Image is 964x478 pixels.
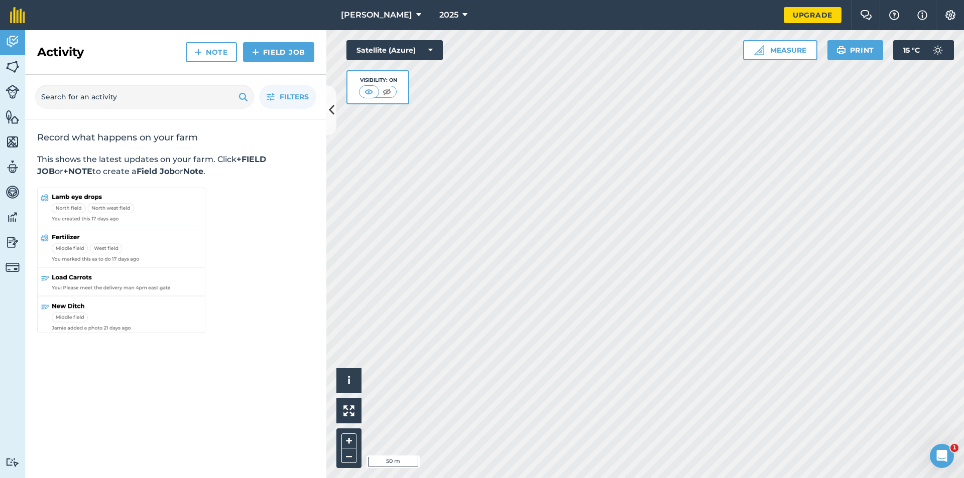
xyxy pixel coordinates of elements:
[363,87,375,97] img: svg+xml;base64,PHN2ZyB4bWxucz0iaHR0cDovL3d3dy53My5vcmcvMjAwMC9zdmciIHdpZHRoPSI1MCIgaGVpZ2h0PSI0MC...
[893,40,954,60] button: 15 °C
[195,46,202,58] img: svg+xml;base64,PHN2ZyB4bWxucz0iaHR0cDovL3d3dy53My5vcmcvMjAwMC9zdmciIHdpZHRoPSIxNCIgaGVpZ2h0PSIyNC...
[63,167,92,176] strong: +NOTE
[6,59,20,74] img: svg+xml;base64,PHN2ZyB4bWxucz0iaHR0cDovL3d3dy53My5vcmcvMjAwMC9zdmciIHdpZHRoPSI1NiIgaGVpZ2h0PSI2MC...
[346,40,443,60] button: Satellite (Azure)
[6,160,20,175] img: svg+xml;base64,PD94bWwgdmVyc2lvbj0iMS4wIiBlbmNvZGluZz0idXRmLTgiPz4KPCEtLSBHZW5lcmF0b3I6IEFkb2JlIE...
[6,185,20,200] img: svg+xml;base64,PD94bWwgdmVyc2lvbj0iMS4wIiBlbmNvZGluZz0idXRmLTgiPz4KPCEtLSBHZW5lcmF0b3I6IEFkb2JlIE...
[341,433,356,448] button: +
[336,368,361,393] button: i
[860,10,872,20] img: Two speech bubbles overlapping with the left bubble in the forefront
[930,444,954,468] iframe: Intercom live chat
[341,448,356,463] button: –
[743,40,817,60] button: Measure
[37,153,314,178] p: This shows the latest updates on your farm. Click or to create a or .
[6,210,20,225] img: svg+xml;base64,PD94bWwgdmVyc2lvbj0iMS4wIiBlbmNvZGluZz0idXRmLTgiPz4KPCEtLSBHZW5lcmF0b3I6IEFkb2JlIE...
[35,85,254,109] input: Search for an activity
[137,167,175,176] strong: Field Job
[827,40,884,60] button: Print
[836,44,846,56] img: svg+xml;base64,PHN2ZyB4bWxucz0iaHR0cDovL3d3dy53My5vcmcvMjAwMC9zdmciIHdpZHRoPSIxOSIgaGVpZ2h0PSIyNC...
[10,7,25,23] img: fieldmargin Logo
[280,91,309,102] span: Filters
[243,42,314,62] a: Field Job
[37,44,84,60] h2: Activity
[343,405,354,416] img: Four arrows, one pointing top left, one top right, one bottom right and the last bottom left
[888,10,900,20] img: A question mark icon
[186,42,237,62] a: Note
[6,85,20,99] img: svg+xml;base64,PD94bWwgdmVyc2lvbj0iMS4wIiBlbmNvZGluZz0idXRmLTgiPz4KPCEtLSBHZW5lcmF0b3I6IEFkb2JlIE...
[903,40,920,60] span: 15 ° C
[183,167,203,176] strong: Note
[6,34,20,49] img: svg+xml;base64,PD94bWwgdmVyc2lvbj0iMS4wIiBlbmNvZGluZz0idXRmLTgiPz4KPCEtLSBHZW5lcmF0b3I6IEFkb2JlIE...
[6,109,20,124] img: svg+xml;base64,PHN2ZyB4bWxucz0iaHR0cDovL3d3dy53My5vcmcvMjAwMC9zdmciIHdpZHRoPSI1NiIgaGVpZ2h0PSI2MC...
[6,235,20,250] img: svg+xml;base64,PD94bWwgdmVyc2lvbj0iMS4wIiBlbmNvZGluZz0idXRmLTgiPz4KPCEtLSBHZW5lcmF0b3I6IEFkb2JlIE...
[439,9,458,21] span: 2025
[37,131,314,143] h2: Record what happens on your farm
[6,134,20,149] img: svg+xml;base64,PHN2ZyB4bWxucz0iaHR0cDovL3d3dy53My5vcmcvMjAwMC9zdmciIHdpZHRoPSI1NiIgaGVpZ2h0PSI2MC...
[928,40,948,60] img: svg+xml;base64,PD94bWwgdmVyc2lvbj0iMS4wIiBlbmNvZGluZz0idXRmLTgiPz4KPCEtLSBHZW5lcmF0b3I6IEFkb2JlIE...
[341,9,412,21] span: [PERSON_NAME]
[381,87,393,97] img: svg+xml;base64,PHN2ZyB4bWxucz0iaHR0cDovL3d3dy53My5vcmcvMjAwMC9zdmciIHdpZHRoPSI1MCIgaGVpZ2h0PSI0MC...
[950,444,958,452] span: 1
[252,46,259,58] img: svg+xml;base64,PHN2ZyB4bWxucz0iaHR0cDovL3d3dy53My5vcmcvMjAwMC9zdmciIHdpZHRoPSIxNCIgaGVpZ2h0PSIyNC...
[238,91,248,103] img: svg+xml;base64,PHN2ZyB4bWxucz0iaHR0cDovL3d3dy53My5vcmcvMjAwMC9zdmciIHdpZHRoPSIxOSIgaGVpZ2h0PSIyNC...
[917,9,927,21] img: svg+xml;base64,PHN2ZyB4bWxucz0iaHR0cDovL3d3dy53My5vcmcvMjAwMC9zdmciIHdpZHRoPSIxNyIgaGVpZ2h0PSIxNy...
[347,374,350,387] span: i
[359,76,397,84] div: Visibility: On
[784,7,841,23] a: Upgrade
[944,10,956,20] img: A cog icon
[754,45,764,55] img: Ruler icon
[6,457,20,467] img: svg+xml;base64,PD94bWwgdmVyc2lvbj0iMS4wIiBlbmNvZGluZz0idXRmLTgiPz4KPCEtLSBHZW5lcmF0b3I6IEFkb2JlIE...
[6,260,20,274] img: svg+xml;base64,PD94bWwgdmVyc2lvbj0iMS4wIiBlbmNvZGluZz0idXRmLTgiPz4KPCEtLSBHZW5lcmF0b3I6IEFkb2JlIE...
[259,85,316,109] button: Filters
